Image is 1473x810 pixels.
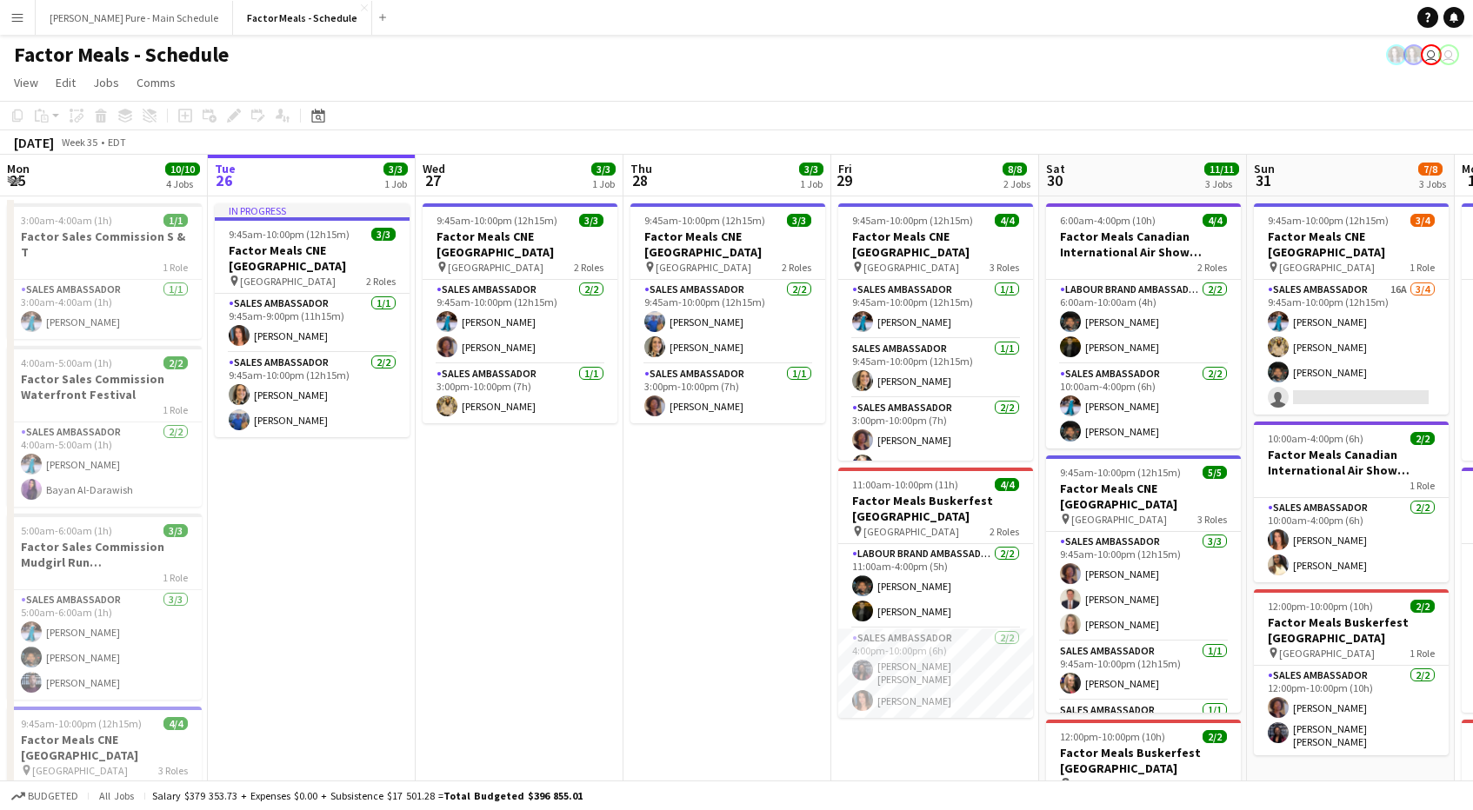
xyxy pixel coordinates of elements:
[212,170,236,190] span: 26
[1421,44,1442,65] app-user-avatar: Tifany Scifo
[215,242,410,274] h3: Factor Meals CNE [GEOGRAPHIC_DATA]
[579,214,603,227] span: 3/3
[628,170,652,190] span: 28
[1268,214,1389,227] span: 9:45am-10:00pm (12h15m)
[443,789,583,802] span: Total Budgeted $396 855.01
[423,280,617,364] app-card-role: Sales Ambassador2/29:45am-10:00pm (12h15m)[PERSON_NAME][PERSON_NAME]
[838,280,1033,339] app-card-role: Sales Ambassador1/19:45am-10:00pm (12h15m)[PERSON_NAME]
[1203,214,1227,227] span: 4/4
[163,261,188,274] span: 1 Role
[1046,364,1241,448] app-card-role: Sales Ambassador2/210:00am-4:00pm (6h)[PERSON_NAME][PERSON_NAME]
[14,42,229,68] h1: Factor Meals - Schedule
[163,356,188,369] span: 2/2
[591,163,616,176] span: 3/3
[1003,163,1027,176] span: 8/8
[1046,745,1241,776] h3: Factor Meals Buskerfest [GEOGRAPHIC_DATA]
[14,134,54,151] div: [DATE]
[863,525,959,538] span: [GEOGRAPHIC_DATA]
[644,214,765,227] span: 9:45am-10:00pm (12h15m)
[630,280,825,364] app-card-role: Sales Ambassador2/29:45am-10:00pm (12h15m)[PERSON_NAME][PERSON_NAME]
[7,203,202,339] app-job-card: 3:00am-4:00am (1h)1/1Factor Sales Commission S & T1 RoleSales Ambassador1/13:00am-4:00am (1h)[PER...
[229,228,350,241] span: 9:45am-10:00pm (12h15m)
[1046,455,1241,713] app-job-card: 9:45am-10:00pm (12h15m)5/5Factor Meals CNE [GEOGRAPHIC_DATA] [GEOGRAPHIC_DATA]3 RolesSales Ambass...
[1197,261,1227,274] span: 2 Roles
[215,203,410,437] app-job-card: In progress9:45am-10:00pm (12h15m)3/3Factor Meals CNE [GEOGRAPHIC_DATA] [GEOGRAPHIC_DATA]2 RolesS...
[1410,479,1435,492] span: 1 Role
[420,170,445,190] span: 27
[1438,44,1459,65] app-user-avatar: Tifany Scifo
[57,136,101,149] span: Week 35
[49,71,83,94] a: Edit
[1419,177,1446,190] div: 3 Jobs
[1197,513,1227,526] span: 3 Roles
[838,203,1033,461] app-job-card: 9:45am-10:00pm (12h15m)4/4Factor Meals CNE [GEOGRAPHIC_DATA] [GEOGRAPHIC_DATA]3 RolesSales Ambass...
[130,71,183,94] a: Comms
[1410,214,1435,227] span: 3/4
[423,364,617,423] app-card-role: Sales Ambassador1/13:00pm-10:00pm (7h)[PERSON_NAME]
[14,75,38,90] span: View
[1410,432,1435,445] span: 2/2
[137,75,176,90] span: Comms
[1254,447,1449,478] h3: Factor Meals Canadian International Air Show [GEOGRAPHIC_DATA]
[838,493,1033,524] h3: Factor Meals Buskerfest [GEOGRAPHIC_DATA]
[215,294,410,353] app-card-role: Sales Ambassador1/19:45am-9:00pm (11h15m)[PERSON_NAME]
[1254,280,1449,415] app-card-role: Sales Ambassador16A3/49:45am-10:00pm (12h15m)[PERSON_NAME][PERSON_NAME][PERSON_NAME]
[1060,730,1165,743] span: 12:00pm-10:00pm (10h)
[800,177,823,190] div: 1 Job
[1386,44,1407,65] app-user-avatar: Ashleigh Rains
[152,789,583,802] div: Salary $379 353.73 + Expenses $0.00 + Subsistence $17 501.28 =
[423,203,617,423] div: 9:45am-10:00pm (12h15m)3/3Factor Meals CNE [GEOGRAPHIC_DATA] [GEOGRAPHIC_DATA]2 RolesSales Ambass...
[21,524,112,537] span: 5:00am-6:00am (1h)
[1254,614,1449,646] h3: Factor Meals Buskerfest [GEOGRAPHIC_DATA]
[838,398,1033,482] app-card-role: Sales Ambassador2/23:00pm-10:00pm (7h)[PERSON_NAME][PERSON_NAME]
[1202,777,1227,790] span: 1 Role
[1203,730,1227,743] span: 2/2
[863,261,959,274] span: [GEOGRAPHIC_DATA]
[21,717,142,730] span: 9:45am-10:00pm (12h15m)
[787,214,811,227] span: 3/3
[423,229,617,260] h3: Factor Meals CNE [GEOGRAPHIC_DATA]
[1254,589,1449,755] app-job-card: 12:00pm-10:00pm (10h)2/2Factor Meals Buskerfest [GEOGRAPHIC_DATA] [GEOGRAPHIC_DATA]1 RoleSales Am...
[108,136,126,149] div: EDT
[1418,163,1443,176] span: 7/8
[7,590,202,700] app-card-role: Sales Ambassador3/35:00am-6:00am (1h)[PERSON_NAME][PERSON_NAME][PERSON_NAME]
[215,203,410,217] div: In progress
[9,787,81,806] button: Budgeted
[852,214,973,227] span: 9:45am-10:00pm (12h15m)
[93,75,119,90] span: Jobs
[423,161,445,176] span: Wed
[1046,700,1241,760] app-card-role: Sales Ambassador1/1
[1203,466,1227,479] span: 5/5
[215,161,236,176] span: Tue
[163,571,188,584] span: 1 Role
[7,514,202,700] app-job-card: 5:00am-6:00am (1h)3/3Factor Sales Commission Mudgirl Run [GEOGRAPHIC_DATA]1 RoleSales Ambassador3...
[1254,422,1449,582] div: 10:00am-4:00pm (6h)2/2Factor Meals Canadian International Air Show [GEOGRAPHIC_DATA]1 RoleSales A...
[163,524,188,537] span: 3/3
[1071,513,1167,526] span: [GEOGRAPHIC_DATA]
[7,539,202,570] h3: Factor Sales Commission Mudgirl Run [GEOGRAPHIC_DATA]
[7,346,202,507] app-job-card: 4:00am-5:00am (1h)2/2Factor Sales Commission Waterfront Festival1 RoleSales Ambassador2/24:00am-5...
[990,525,1019,538] span: 2 Roles
[1060,466,1181,479] span: 9:45am-10:00pm (12h15m)
[7,280,202,339] app-card-role: Sales Ambassador1/13:00am-4:00am (1h)[PERSON_NAME]
[163,403,188,416] span: 1 Role
[21,356,112,369] span: 4:00am-5:00am (1h)
[215,353,410,437] app-card-role: Sales Ambassador2/29:45am-10:00pm (12h15m)[PERSON_NAME][PERSON_NAME]
[574,261,603,274] span: 2 Roles
[1254,161,1275,176] span: Sun
[1003,177,1030,190] div: 2 Jobs
[630,203,825,423] div: 9:45am-10:00pm (12h15m)3/3Factor Meals CNE [GEOGRAPHIC_DATA] [GEOGRAPHIC_DATA]2 RolesSales Ambass...
[799,163,823,176] span: 3/3
[366,275,396,288] span: 2 Roles
[36,1,233,35] button: [PERSON_NAME] Pure - Main Schedule
[990,261,1019,274] span: 3 Roles
[1279,647,1375,660] span: [GEOGRAPHIC_DATA]
[1046,203,1241,448] div: 6:00am-4:00pm (10h)4/4Factor Meals Canadian International Air Show [GEOGRAPHIC_DATA]2 RolesLabour...
[1403,44,1424,65] app-user-avatar: Ashleigh Rains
